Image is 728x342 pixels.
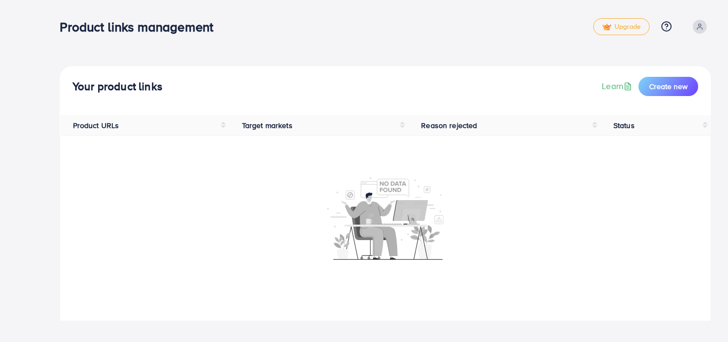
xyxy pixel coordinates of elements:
span: Product URLs [73,120,119,131]
a: tickUpgrade [593,18,650,35]
img: tick [602,23,611,31]
h3: Product links management [60,19,222,35]
span: Status [613,120,635,131]
img: No account [327,176,443,260]
span: Target markets [242,120,293,131]
span: Upgrade [602,23,641,31]
span: Reason rejected [421,120,477,131]
button: Create new [638,77,698,96]
span: Create new [649,81,687,92]
a: Learn [602,80,634,92]
h4: Your product links [72,80,163,93]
